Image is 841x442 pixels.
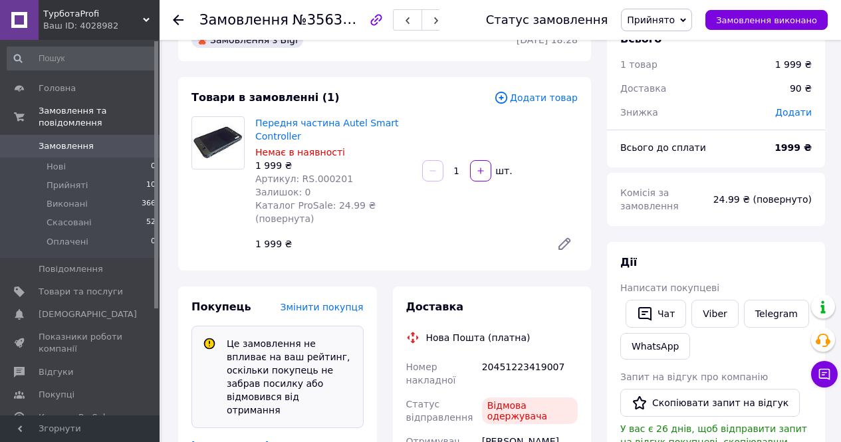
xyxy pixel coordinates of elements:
[620,142,706,153] span: Всього до сплати
[146,179,156,191] span: 10
[191,91,340,104] span: Товари в замовленні (1)
[39,411,110,423] span: Каталог ProSale
[775,142,812,153] b: 1999 ₴
[620,187,679,211] span: Комісія за замовлення
[39,140,94,152] span: Замовлення
[47,179,88,191] span: Прийняті
[494,90,578,105] span: Додати товар
[39,82,76,94] span: Головна
[293,11,387,28] span: №356350661
[255,118,399,142] a: Передня частина Autel Smart Controller
[620,372,768,382] span: Запит на відгук про компанію
[199,12,289,28] span: Замовлення
[406,362,456,386] span: Номер накладної
[620,256,637,269] span: Дії
[173,13,183,27] div: Повернутися назад
[479,355,580,392] div: 20451223419007
[620,333,690,360] a: WhatsApp
[7,47,157,70] input: Пошук
[775,107,812,118] span: Додати
[191,32,303,48] div: Замовлення з Bigl
[47,217,92,229] span: Скасовані
[39,331,123,355] span: Показники роботи компанії
[811,361,838,387] button: Чат з покупцем
[151,236,156,248] span: 0
[192,125,244,160] img: Передня частина Autel Smart Controller
[221,337,358,417] div: Це замовлення не впливає на ваш рейтинг, оскільки покупець не забрав посилку або відмовився від о...
[406,300,464,313] span: Доставка
[39,263,103,275] span: Повідомлення
[691,300,738,328] a: Viber
[423,331,534,344] div: Нова Пошта (платна)
[620,282,719,293] span: Написати покупцеві
[517,35,578,45] time: [DATE] 18:28
[620,107,658,118] span: Знижка
[406,399,473,423] span: Статус відправлення
[775,58,812,71] div: 1 999 ₴
[486,13,608,27] div: Статус замовлення
[39,105,160,129] span: Замовлення та повідомлення
[39,389,74,401] span: Покупці
[39,366,73,378] span: Відгуки
[705,10,828,30] button: Замовлення виконано
[493,164,514,177] div: шт.
[142,198,156,210] span: 366
[43,8,143,20] span: ТурботаProfi
[47,161,66,173] span: Нові
[47,236,88,248] span: Оплачені
[620,389,800,417] button: Скопіювати запит на відгук
[39,308,137,320] span: [DEMOGRAPHIC_DATA]
[782,74,820,103] div: 90 ₴
[626,300,686,328] button: Чат
[482,397,578,424] div: Відмова одержувача
[151,161,156,173] span: 0
[39,286,123,298] span: Товари та послуги
[620,59,658,70] span: 1 товар
[281,302,364,312] span: Змінити покупця
[255,200,376,224] span: Каталог ProSale: 24.99 ₴ (повернута)
[43,20,160,32] div: Ваш ID: 4028982
[255,147,345,158] span: Немає в наявності
[551,231,578,257] a: Редагувати
[255,159,412,172] div: 1 999 ₴
[146,217,156,229] span: 52
[250,235,546,253] div: 1 999 ₴
[255,173,353,184] span: Артикул: RS.000201
[627,15,675,25] span: Прийнято
[620,83,666,94] span: Доставка
[713,194,812,205] span: 24.99 ₴ (повернуто)
[255,187,311,197] span: Залишок: 0
[47,198,88,210] span: Виконані
[191,300,251,313] span: Покупець
[744,300,809,328] a: Telegram
[716,15,817,25] span: Замовлення виконано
